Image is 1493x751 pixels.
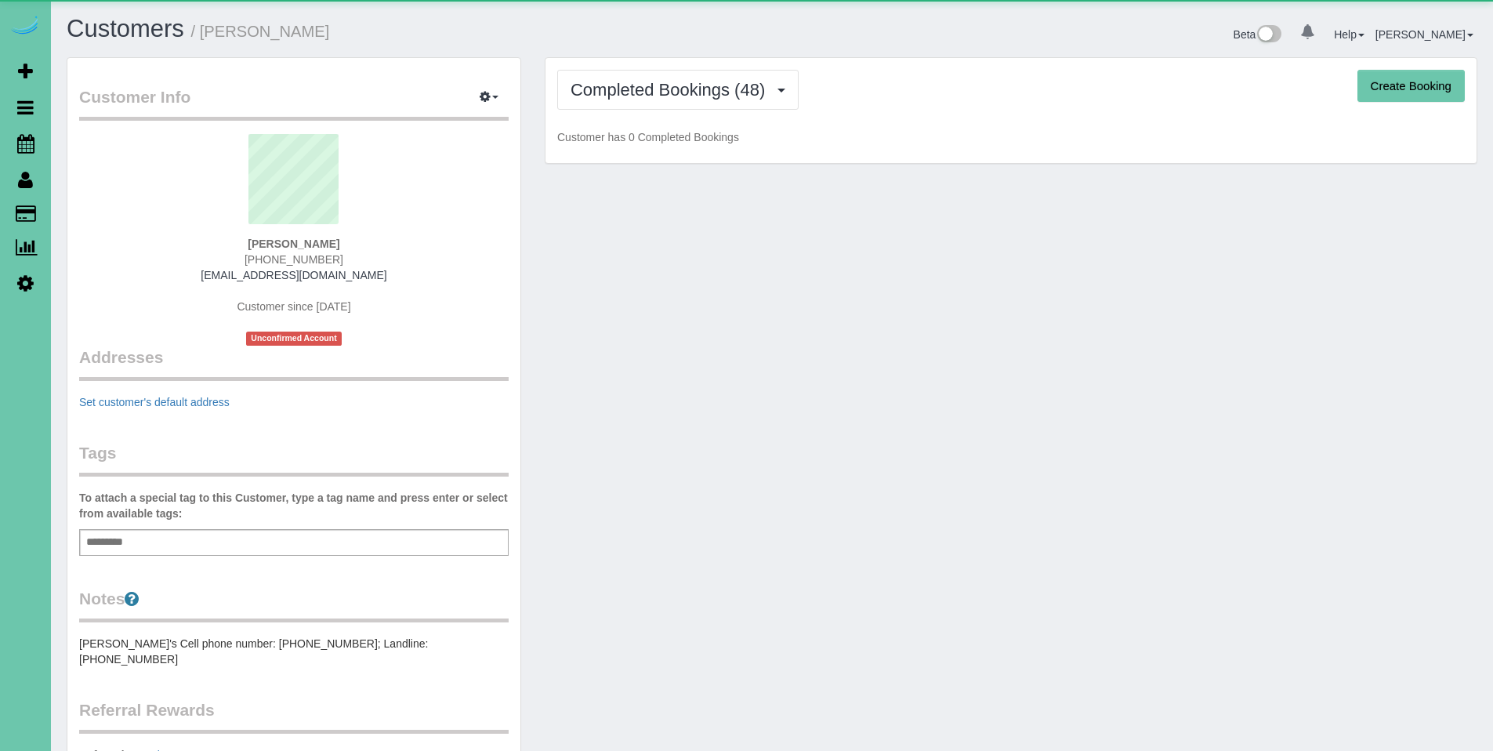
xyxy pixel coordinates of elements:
pre: [PERSON_NAME]'s Cell phone number: [PHONE_NUMBER]; Landline: [PHONE_NUMBER] [79,636,509,667]
span: Customer since [DATE] [237,300,350,313]
a: [EMAIL_ADDRESS][DOMAIN_NAME] [201,269,386,281]
legend: Referral Rewards [79,698,509,734]
a: [PERSON_NAME] [1375,28,1473,41]
a: Help [1334,28,1364,41]
span: Completed Bookings (48) [571,80,773,100]
a: Set customer's default address [79,396,230,408]
legend: Customer Info [79,85,509,121]
label: To attach a special tag to this Customer, type a tag name and press enter or select from availabl... [79,490,509,521]
img: Automaid Logo [9,16,41,38]
span: [PHONE_NUMBER] [245,253,343,266]
span: Unconfirmed Account [246,332,342,345]
legend: Tags [79,441,509,477]
a: Customers [67,15,184,42]
p: Customer has 0 Completed Bookings [557,129,1465,145]
img: New interface [1256,25,1281,45]
button: Completed Bookings (48) [557,70,799,110]
small: / [PERSON_NAME] [191,23,330,40]
strong: [PERSON_NAME] [248,238,339,250]
a: Beta [1234,28,1282,41]
legend: Notes [79,587,509,622]
button: Create Booking [1357,70,1465,103]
